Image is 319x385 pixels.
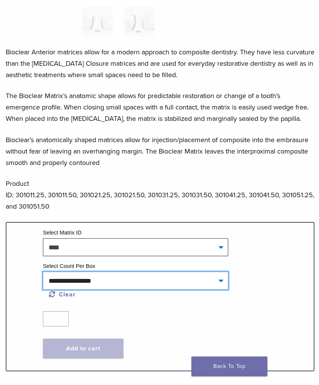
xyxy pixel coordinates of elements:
[83,6,113,36] img: Original Anterior Matrix - A Series - Image 5
[6,46,314,81] p: Bioclear Anterior matrices allow for a modern approach to composite dentistry. They have less cur...
[6,178,314,212] p: Product ID: 301011.25, 301011.50, 301021.25, 301021.50, 301031.25, 301031.50, 301041.25, 301041.5...
[6,90,314,124] p: The Bioclear Matrix’s anatomic shape allows for predictable restoration or change of a tooth’s em...
[49,291,76,298] a: Clear
[191,356,267,376] a: Back To Top
[43,263,95,269] label: Select Count Per Box
[43,339,123,358] button: Add to cart
[43,230,82,236] label: Select Matrix ID
[124,6,154,36] img: Original Anterior Matrix - A Series - Image 6
[6,134,314,168] p: Bioclear’s anatomically shaped matrices allow for injection/placement of composite into the embra...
